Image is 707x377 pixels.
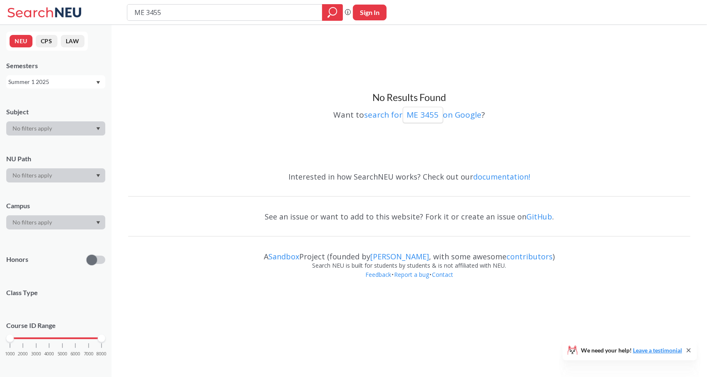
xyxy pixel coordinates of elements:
svg: Dropdown arrow [96,174,100,177]
div: Campus [6,201,105,210]
p: ME 3455 [407,109,439,121]
div: Dropdown arrow [6,168,105,182]
a: Sandbox [268,251,299,261]
span: 5000 [57,352,67,356]
button: NEU [10,35,32,47]
div: Summer 1 2025 [8,77,95,86]
span: 4000 [44,352,54,356]
div: Interested in how SearchNEU works? Check out our [128,165,690,189]
a: Report a bug [394,271,429,278]
span: 2000 [18,352,28,356]
div: NU Path [6,154,105,163]
div: Semesters [6,61,105,70]
span: We need your help! [581,347,682,353]
a: contributors [506,251,553,261]
svg: Dropdown arrow [96,127,100,131]
div: Search NEU is built for students by students & is not affiliated with NEU. [128,261,690,270]
span: 1000 [5,352,15,356]
span: Class Type [6,288,105,297]
a: search forME 3455on Google [365,109,482,120]
span: 6000 [70,352,80,356]
a: Contact [432,271,454,278]
div: Dropdown arrow [6,215,105,229]
div: Dropdown arrow [6,121,105,136]
a: documentation! [473,172,530,182]
div: magnifying glass [322,4,343,21]
button: Sign In [353,5,387,20]
div: Subject [6,107,105,116]
svg: Dropdown arrow [96,81,100,84]
div: Summer 1 2025Dropdown arrow [6,75,105,89]
p: Course ID Range [6,321,105,330]
div: • • [128,270,690,292]
button: CPS [36,35,57,47]
span: 3000 [31,352,41,356]
svg: magnifying glass [327,7,337,18]
a: GitHub [526,212,552,222]
h3: No Results Found [128,91,690,104]
p: Honors [6,255,28,264]
a: Leave a testimonial [633,347,682,354]
svg: Dropdown arrow [96,221,100,224]
span: 8000 [97,352,107,356]
span: 7000 [84,352,94,356]
div: Want to ? [128,104,690,123]
a: [PERSON_NAME] [370,251,429,261]
div: See an issue or want to add to this website? Fork it or create an issue on . [128,205,690,229]
button: LAW [61,35,84,47]
a: Feedback [365,271,392,278]
div: A Project (founded by , with some awesome ) [128,244,690,261]
input: Class, professor, course number, "phrase" [134,5,316,20]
